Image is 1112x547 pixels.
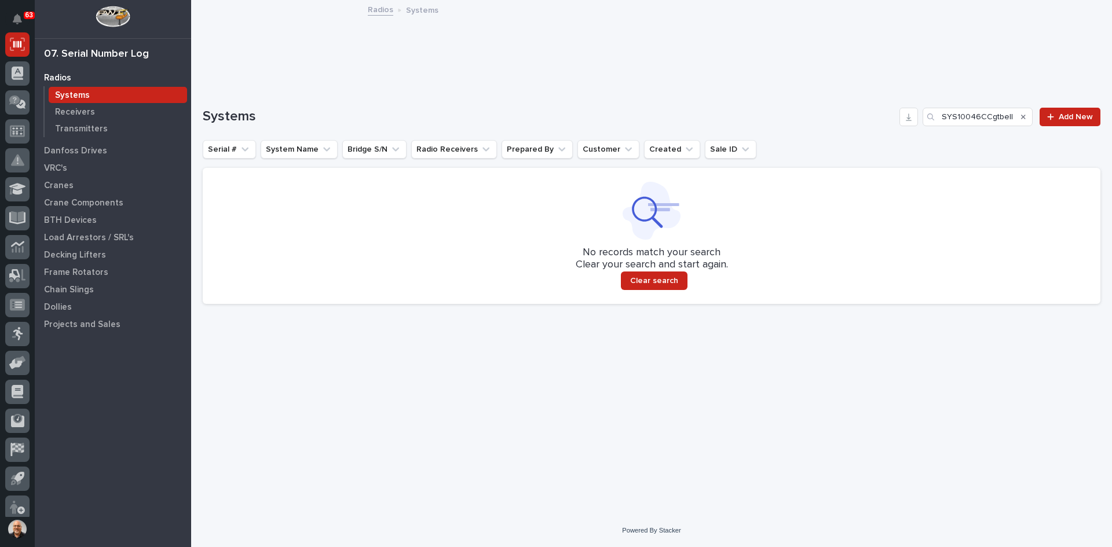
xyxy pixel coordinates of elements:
[14,14,30,32] div: Notifications63
[96,6,130,27] img: Workspace Logo
[45,120,191,137] a: Transmitters
[35,315,191,333] a: Projects and Sales
[55,107,95,118] p: Receivers
[261,140,338,159] button: System Name
[44,215,97,226] p: BTH Devices
[44,73,71,83] p: Radios
[577,140,639,159] button: Customer
[55,90,90,101] p: Systems
[368,2,393,16] a: Radios
[25,11,33,19] p: 63
[621,271,687,290] button: Clear search
[705,140,756,159] button: Sale ID
[923,108,1033,126] input: Search
[35,246,191,263] a: Decking Lifters
[1059,113,1093,121] span: Add New
[622,527,681,534] a: Powered By Stacker
[502,140,573,159] button: Prepared By
[35,69,191,86] a: Radios
[35,211,191,229] a: BTH Devices
[203,140,256,159] button: Serial #
[630,276,678,286] span: Clear search
[44,198,123,208] p: Crane Components
[411,140,497,159] button: Radio Receivers
[5,7,30,31] button: Notifications
[45,104,191,120] a: Receivers
[44,302,72,313] p: Dollies
[44,250,106,260] p: Decking Lifters
[44,146,107,156] p: Danfoss Drives
[35,194,191,211] a: Crane Components
[44,163,67,174] p: VRC's
[217,247,1087,259] p: No records match your search
[576,259,728,271] p: Clear your search and start again.
[35,298,191,315] a: Dollies
[35,263,191,281] a: Frame Rotators
[35,142,191,159] a: Danfoss Drives
[203,108,895,125] h1: Systems
[35,229,191,246] a: Load Arrestors / SRL's
[44,233,134,243] p: Load Arrestors / SRL's
[5,517,30,541] button: users-avatar
[644,140,700,159] button: Created
[55,124,108,134] p: Transmitters
[44,320,120,330] p: Projects and Sales
[342,140,407,159] button: Bridge S/N
[44,48,149,61] div: 07. Serial Number Log
[44,285,94,295] p: Chain Slings
[44,181,74,191] p: Cranes
[35,177,191,194] a: Cranes
[35,281,191,298] a: Chain Slings
[1040,108,1100,126] a: Add New
[44,267,108,278] p: Frame Rotators
[45,87,191,103] a: Systems
[35,159,191,177] a: VRC's
[406,3,438,16] p: Systems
